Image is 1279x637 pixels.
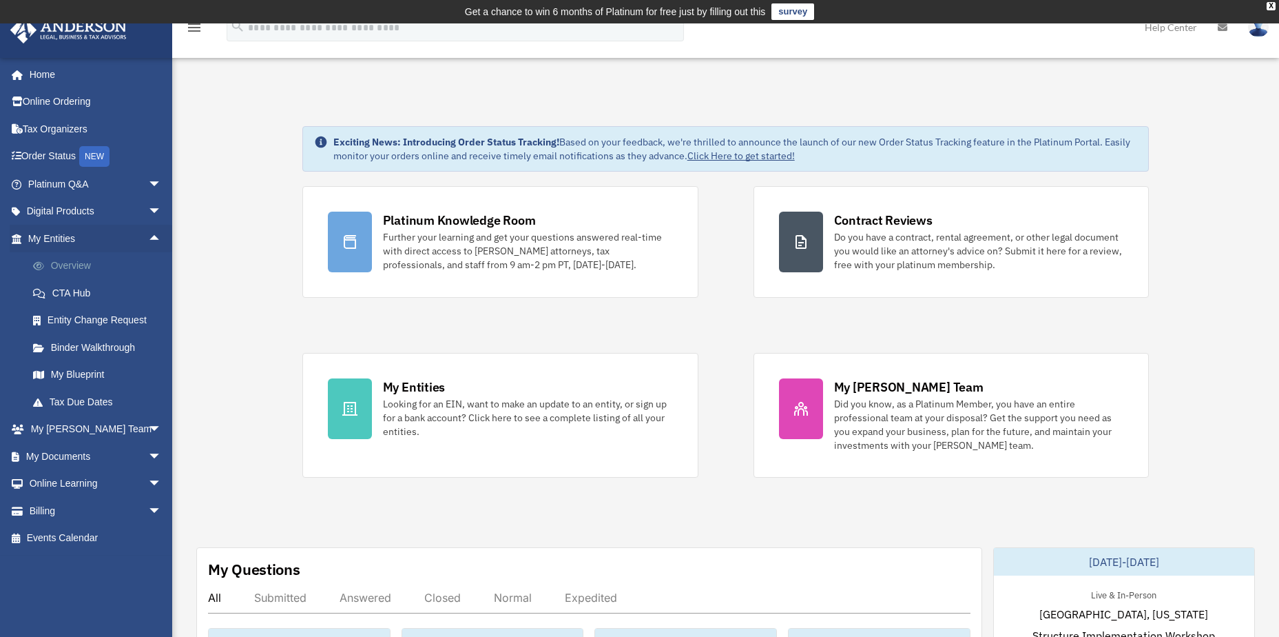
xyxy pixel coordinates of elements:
div: My Questions [208,559,300,580]
div: My [PERSON_NAME] Team [834,378,984,396]
a: Events Calendar [10,525,183,552]
div: My Entities [383,378,445,396]
a: Billingarrow_drop_down [10,497,183,525]
a: My Entitiesarrow_drop_up [10,225,183,252]
span: arrow_drop_up [148,225,176,253]
div: Did you know, as a Platinum Member, you have an entire professional team at your disposal? Get th... [834,397,1124,452]
a: Entity Change Request [19,307,183,334]
div: Submitted [254,591,306,605]
a: Tax Due Dates [19,388,183,416]
a: CTA Hub [19,279,183,307]
div: Normal [494,591,532,605]
a: My [PERSON_NAME] Team Did you know, as a Platinum Member, you have an entire professional team at... [753,353,1150,478]
a: Online Learningarrow_drop_down [10,470,183,498]
i: search [230,19,245,34]
div: Answered [340,591,391,605]
div: Do you have a contract, rental agreement, or other legal document you would like an attorney's ad... [834,230,1124,272]
div: NEW [79,146,110,167]
a: Binder Walkthrough [19,334,183,361]
a: My Documentsarrow_drop_down [10,443,183,470]
div: Based on your feedback, we're thrilled to announce the launch of our new Order Status Tracking fe... [333,135,1138,163]
span: [GEOGRAPHIC_DATA], [US_STATE] [1039,606,1208,623]
a: menu [186,24,202,36]
div: Live & In-Person [1080,587,1167,601]
span: arrow_drop_down [148,170,176,199]
a: My [PERSON_NAME] Teamarrow_drop_down [10,416,183,443]
span: arrow_drop_down [148,198,176,226]
div: All [208,591,221,605]
a: My Entities Looking for an EIN, want to make an update to an entity, or sign up for a bank accoun... [302,353,698,478]
div: Closed [424,591,461,605]
span: arrow_drop_down [148,497,176,525]
a: Overview [19,252,183,280]
a: Tax Organizers [10,115,183,143]
a: Contract Reviews Do you have a contract, rental agreement, or other legal document you would like... [753,186,1150,298]
a: Digital Productsarrow_drop_down [10,198,183,225]
span: arrow_drop_down [148,416,176,444]
div: Looking for an EIN, want to make an update to an entity, or sign up for a bank account? Click her... [383,397,673,438]
div: Platinum Knowledge Room [383,212,536,229]
div: Further your learning and get your questions answered real-time with direct access to [PERSON_NAM... [383,230,673,272]
a: Home [10,61,176,88]
div: [DATE]-[DATE] [994,548,1254,576]
a: My Blueprint [19,361,183,389]
img: User Pic [1248,17,1269,37]
a: Online Ordering [10,88,183,116]
span: arrow_drop_down [148,470,176,498]
i: menu [186,19,202,36]
div: Contract Reviews [834,212,933,229]
a: survey [771,3,814,20]
a: Platinum Knowledge Room Further your learning and get your questions answered real-time with dire... [302,186,698,298]
span: arrow_drop_down [148,443,176,471]
a: Click Here to get started! [687,150,795,162]
strong: Exciting News: Introducing Order Status Tracking! [333,136,559,148]
div: close [1267,2,1276,10]
a: Order StatusNEW [10,143,183,171]
div: Expedited [565,591,617,605]
a: Platinum Q&Aarrow_drop_down [10,170,183,198]
div: Get a chance to win 6 months of Platinum for free just by filling out this [465,3,766,20]
img: Anderson Advisors Platinum Portal [6,17,131,43]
